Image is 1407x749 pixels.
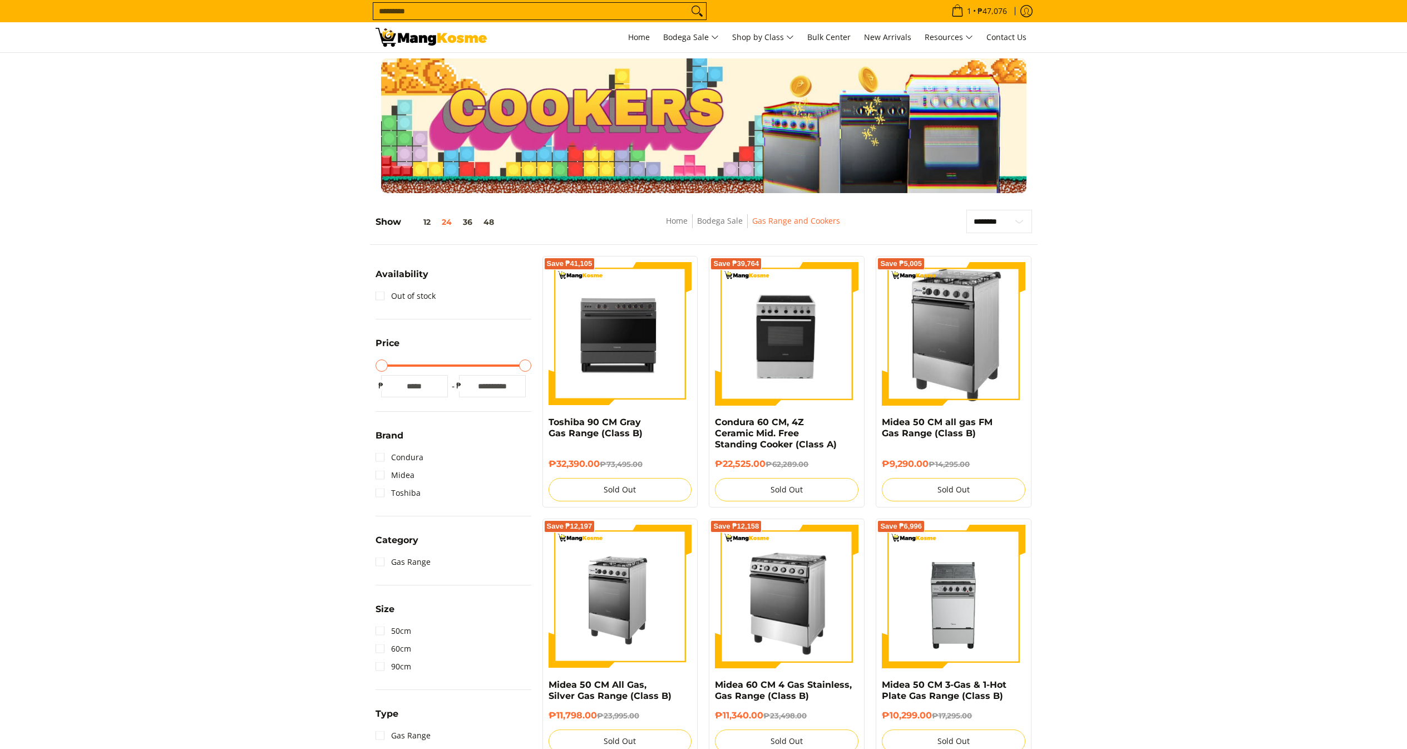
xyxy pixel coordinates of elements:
[453,380,465,391] span: ₱
[586,214,920,239] nav: Breadcrumbs
[376,622,411,640] a: 50cm
[376,709,398,718] span: Type
[376,640,411,658] a: 60cm
[376,339,399,356] summary: Open
[882,679,1006,701] a: Midea 50 CM 3-Gas & 1-Hot Plate Gas Range (Class B)
[981,22,1032,52] a: Contact Us
[376,536,418,545] span: Category
[752,215,840,226] a: Gas Range and Cookers
[401,218,436,226] button: 12
[376,287,436,305] a: Out of stock
[628,32,650,42] span: Home
[376,339,399,348] span: Price
[376,270,428,279] span: Availability
[802,22,856,52] a: Bulk Center
[715,525,858,668] img: midea-60cm-4-burner-stainless-gas-burner-full-view-mang-kosme
[880,523,922,530] span: Save ₱6,996
[666,215,688,226] a: Home
[919,22,979,52] a: Resources
[376,727,431,745] a: Gas Range
[727,22,799,52] a: Shop by Class
[549,478,692,501] button: Sold Out
[376,484,421,502] a: Toshiba
[658,22,724,52] a: Bodega Sale
[376,709,398,727] summary: Open
[948,5,1010,17] span: •
[715,478,858,501] button: Sold Out
[549,679,672,701] a: Midea 50 CM All Gas, Silver Gas Range (Class B)
[623,22,655,52] a: Home
[766,460,808,469] del: ₱62,289.00
[763,711,807,720] del: ₱23,498.00
[882,478,1025,501] button: Sold Out
[376,605,394,622] summary: Open
[986,32,1026,42] span: Contact Us
[697,215,743,226] a: Bodega Sale
[715,679,852,701] a: Midea 60 CM 4 Gas Stainless, Gas Range (Class B)
[376,536,418,553] summary: Open
[688,3,706,19] button: Search
[929,460,970,469] del: ₱14,295.00
[858,22,917,52] a: New Arrivals
[478,218,500,226] button: 48
[882,525,1025,668] img: midea-50cm-3-gas-and-1-hotplate-gas-burner-moonstone-black-full-front-view-mang-kosme
[436,218,457,226] button: 24
[715,417,837,450] a: Condura 60 CM, 4Z Ceramic Mid. Free Standing Cooker (Class A)
[715,710,858,721] h6: ₱11,340.00
[549,525,692,668] img: Midea 50 CM All Gas, Silver Gas Range (Class B)
[864,32,911,42] span: New Arrivals
[376,431,403,440] span: Brand
[549,459,692,470] h6: ₱32,390.00
[925,31,973,45] span: Resources
[376,216,500,228] h5: Show
[597,711,639,720] del: ₱23,995.00
[880,260,922,267] span: Save ₱5,005
[457,218,478,226] button: 36
[663,31,719,45] span: Bodega Sale
[807,32,851,42] span: Bulk Center
[376,605,394,614] span: Size
[732,31,794,45] span: Shop by Class
[713,260,759,267] span: Save ₱39,764
[600,460,643,469] del: ₱73,495.00
[376,553,431,571] a: Gas Range
[376,431,403,449] summary: Open
[965,7,973,15] span: 1
[376,270,428,287] summary: Open
[715,459,858,470] h6: ₱22,525.00
[547,260,593,267] span: Save ₱41,105
[547,523,593,530] span: Save ₱12,197
[713,523,759,530] span: Save ₱12,158
[715,262,858,406] img: Condura 60 CM, 4Z Ceramic Mid. Free Standing Cooker (Class A)
[376,28,487,47] img: Gas Cookers &amp; Rangehood l Mang Kosme: Home Appliances Warehouse Sale
[976,7,1009,15] span: ₱47,076
[498,22,1032,52] nav: Main Menu
[549,417,643,438] a: Toshiba 90 CM Gray Gas Range (Class B)
[376,449,423,466] a: Condura
[549,262,692,405] img: toshiba-90-cm-5-burner-gas-range-gray-full-view-mang-kosme
[932,711,972,720] del: ₱17,295.00
[898,262,1009,406] img: midea-50cm-4-burner-gas-range-silver-left-side-view-mang-kosme
[376,466,414,484] a: Midea
[376,658,411,676] a: 90cm
[882,459,1025,470] h6: ₱9,290.00
[882,417,993,438] a: Midea 50 CM all gas FM Gas Range (Class B)
[549,710,692,721] h6: ₱11,798.00
[376,380,387,391] span: ₱
[882,710,1025,721] h6: ₱10,299.00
